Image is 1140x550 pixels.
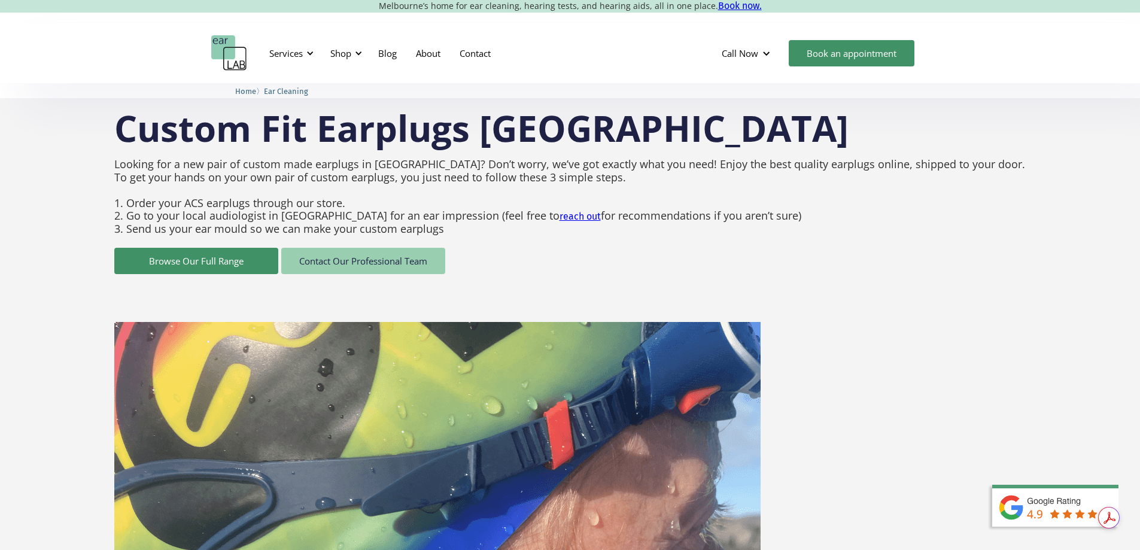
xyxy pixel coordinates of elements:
a: Contact [450,36,500,71]
h1: Custom Fit Earplugs [GEOGRAPHIC_DATA] [114,110,1026,146]
a: Home [235,85,256,96]
div: Call Now [712,35,783,71]
span: Home [235,87,256,96]
div: Shop [330,47,351,59]
a: Book an appointment [789,40,914,66]
a: home [211,35,247,71]
a: reach out [560,211,601,222]
span: Ear Cleaning [264,87,308,96]
a: Contact Our Professional Team [281,248,445,274]
div: Call Now [722,47,758,59]
a: Blog [369,36,406,71]
div: Shop [323,35,366,71]
li: 〉 [235,85,264,98]
a: Browse Our Full Range [114,248,278,274]
a: Ear Cleaning [264,85,308,96]
div: Services [262,35,317,71]
a: About [406,36,450,71]
div: Services [269,47,303,59]
p: Looking for a new pair of custom made earplugs in [GEOGRAPHIC_DATA]? Don’t worry, we’ve got exact... [114,152,1026,242]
